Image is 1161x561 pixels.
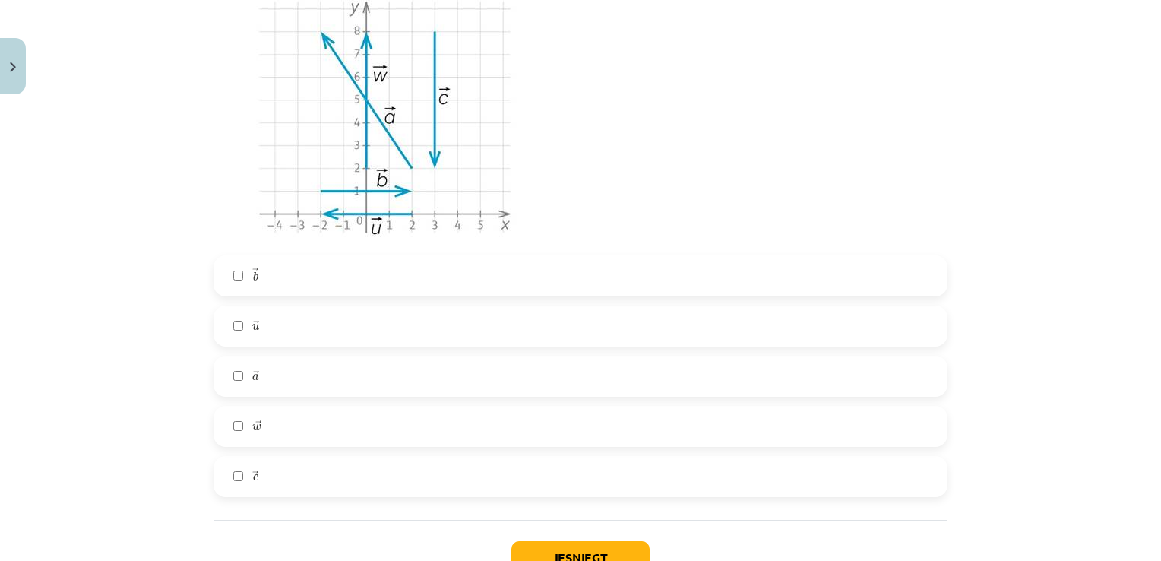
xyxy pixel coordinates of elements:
span: a [252,374,259,381]
span: → [253,320,259,329]
img: icon-close-lesson-0947bae3869378f0d4975bcd49f059093ad1ed9edebbc8119c70593378902aed.svg [10,62,16,72]
span: → [252,471,258,480]
span: u [252,324,259,331]
span: → [255,420,261,429]
span: c [253,474,258,481]
span: w [252,424,261,431]
span: → [253,370,259,379]
span: b [253,271,258,281]
span: → [252,268,258,277]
